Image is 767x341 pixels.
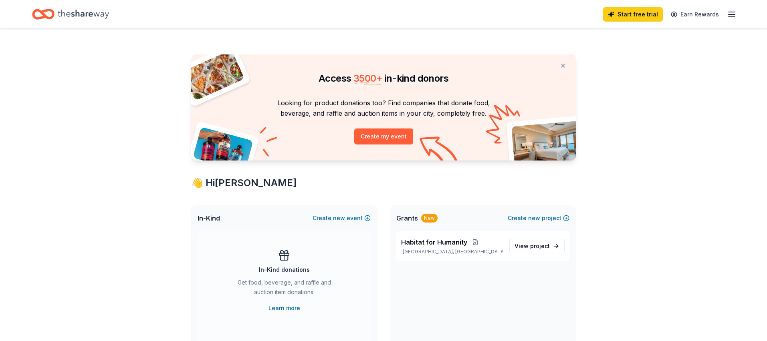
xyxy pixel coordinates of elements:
[319,72,448,84] span: Access in-kind donors
[32,5,109,24] a: Home
[530,243,550,249] span: project
[333,213,345,223] span: new
[354,128,413,144] button: Create my event
[230,278,339,300] div: Get food, beverage, and raffle and auction item donations.
[313,213,371,223] button: Createnewevent
[268,303,300,313] a: Learn more
[396,213,418,223] span: Grants
[528,213,540,223] span: new
[508,213,569,223] button: Createnewproject
[515,241,550,251] span: View
[191,177,576,189] div: 👋 Hi [PERSON_NAME]
[509,239,565,253] a: View project
[182,50,245,101] img: Pizza
[201,98,566,119] p: Looking for product donations too? Find companies that donate food, beverage, and raffle and auct...
[198,213,220,223] span: In-Kind
[259,265,310,275] div: In-Kind donations
[353,72,382,84] span: 3500 +
[420,136,460,166] img: Curvy arrow
[421,214,438,223] div: New
[603,7,663,22] a: Start free trial
[666,7,724,22] a: Earn Rewards
[401,237,467,247] span: Habitat for Humanity
[401,249,503,255] p: [GEOGRAPHIC_DATA], [GEOGRAPHIC_DATA]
